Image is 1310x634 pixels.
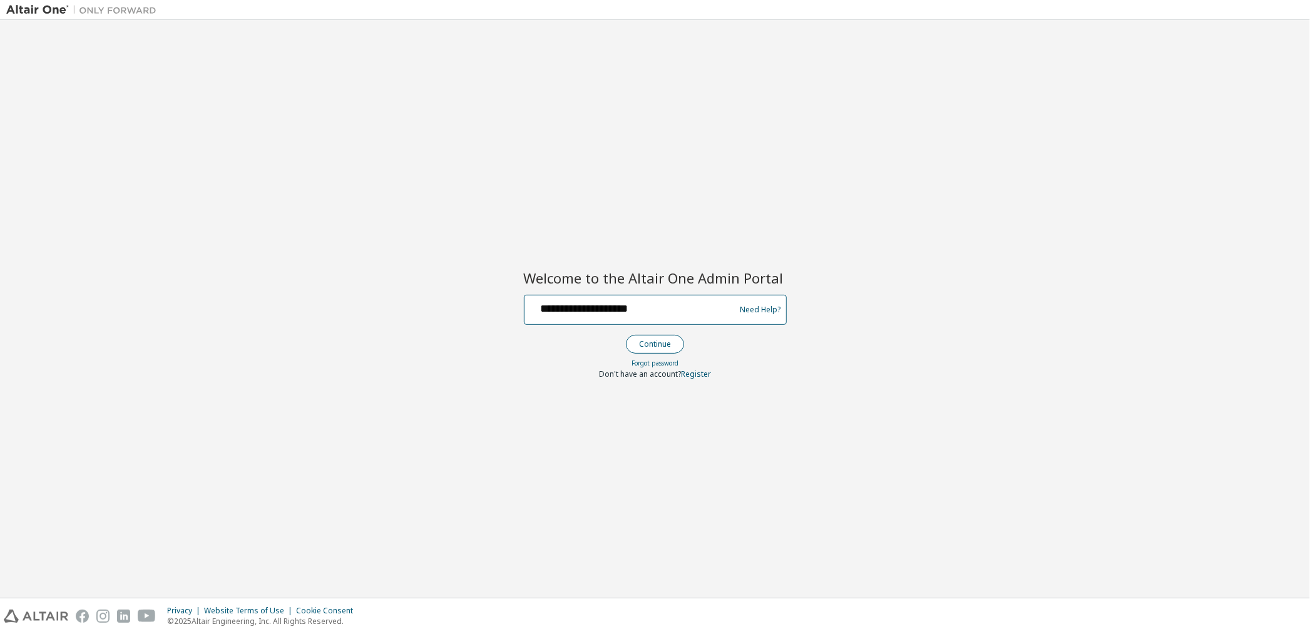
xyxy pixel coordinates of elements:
[96,610,110,623] img: instagram.svg
[76,610,89,623] img: facebook.svg
[167,606,204,616] div: Privacy
[204,606,296,616] div: Website Terms of Use
[740,309,781,310] a: Need Help?
[626,335,684,354] button: Continue
[632,359,678,367] a: Forgot password
[117,610,130,623] img: linkedin.svg
[138,610,156,623] img: youtube.svg
[524,269,787,287] h2: Welcome to the Altair One Admin Portal
[167,616,361,626] p: © 2025 Altair Engineering, Inc. All Rights Reserved.
[6,4,163,16] img: Altair One
[681,369,711,379] a: Register
[599,369,681,379] span: Don't have an account?
[4,610,68,623] img: altair_logo.svg
[296,606,361,616] div: Cookie Consent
